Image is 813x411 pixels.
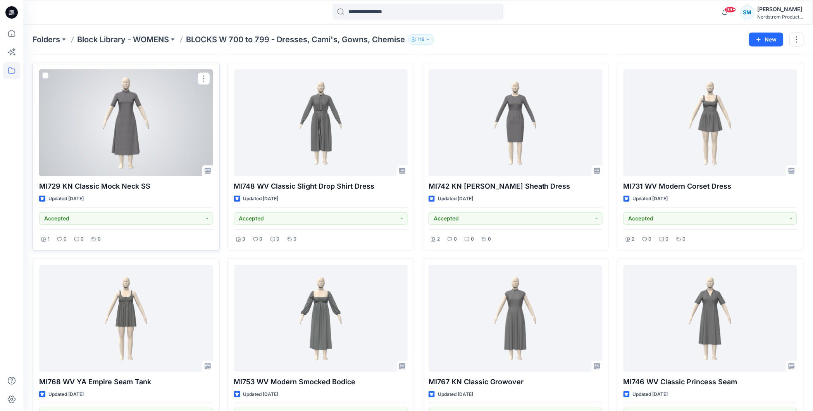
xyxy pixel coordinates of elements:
p: 0 [294,235,297,243]
p: 0 [488,235,491,243]
p: MI731 WV Modern Corset Dress [624,181,797,192]
p: 0 [649,235,652,243]
p: 115 [418,35,424,44]
p: BLOCKS W 700 to 799 - Dresses, Cami's, Gowns, Chemise [186,34,405,45]
p: 2 [632,235,635,243]
p: MI742 KN [PERSON_NAME] Sheath Dress [429,181,603,192]
p: 0 [471,235,474,243]
p: Updated [DATE] [438,390,473,399]
a: MI768 WV YA Empire Seam Tank [39,265,213,372]
div: [PERSON_NAME] [758,5,803,14]
p: Updated [DATE] [633,195,668,203]
a: MI767 KN Classic Growover [429,265,603,372]
div: SM [741,5,754,19]
a: MI731 WV Modern Corset Dress [624,69,797,176]
p: 0 [64,235,67,243]
p: Updated [DATE] [48,195,84,203]
p: 0 [277,235,280,243]
p: MI729 KN Classic Mock Neck SS [39,181,213,192]
a: MI748 WV Classic Slight Drop Shirt Dress [234,69,408,176]
span: 99+ [725,7,736,13]
p: Updated [DATE] [243,390,279,399]
div: Nordstrom Product... [758,14,803,20]
p: 2 [437,235,440,243]
p: MI746 WV Classic Princess Seam [624,377,797,387]
p: MI768 WV YA Empire Seam Tank [39,377,213,387]
p: MI753 WV Modern Smocked Bodice [234,377,408,387]
p: 0 [81,235,84,243]
a: MI753 WV Modern Smocked Bodice [234,265,408,372]
a: Block Library - WOMENS [77,34,169,45]
p: MI748 WV Classic Slight Drop Shirt Dress [234,181,408,192]
a: MI746 WV Classic Princess Seam [624,265,797,372]
a: Folders [33,34,60,45]
p: 0 [454,235,457,243]
p: 3 [243,235,246,243]
a: MI742 KN LS Ponte Sheath Dress [429,69,603,176]
p: 0 [683,235,686,243]
button: 115 [408,34,434,45]
p: Updated [DATE] [633,390,668,399]
p: 0 [666,235,669,243]
p: 0 [98,235,101,243]
button: New [749,33,784,46]
a: MI729 KN Classic Mock Neck SS [39,69,213,176]
p: 0 [260,235,263,243]
p: Updated [DATE] [48,390,84,399]
p: Updated [DATE] [243,195,279,203]
p: 1 [48,235,50,243]
p: MI767 KN Classic Growover [429,377,603,387]
p: Updated [DATE] [438,195,473,203]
